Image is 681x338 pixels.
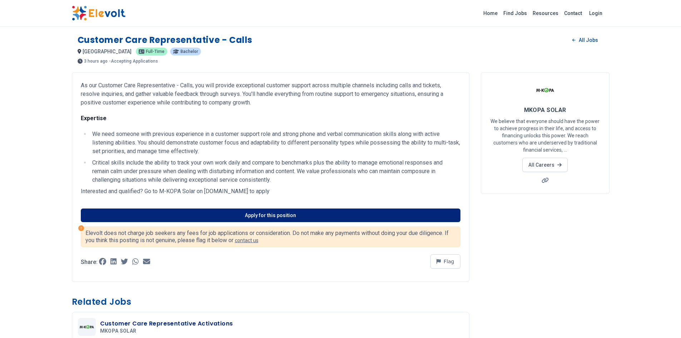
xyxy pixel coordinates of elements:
span: [GEOGRAPHIC_DATA] [83,49,132,54]
h3: Customer Care Representative Activations [100,319,233,328]
span: MKOPA SOLAR [100,328,137,334]
a: contact us [235,237,258,243]
span: Full-time [146,49,164,54]
li: We need someone with previous experience in a customer support role and strong phone and verbal c... [90,130,460,156]
img: Elevolt [72,6,125,21]
img: MKOPA SOLAR [80,325,94,329]
a: Home [480,8,500,19]
p: Elevolt does not charge job seekers any fees for job applications or consideration. Do not make a... [85,230,456,244]
a: All Careers [522,158,568,172]
p: Share: [81,259,98,265]
span: 3 hours ago [84,59,108,63]
a: Resources [530,8,561,19]
strong: Expertise [81,115,107,122]
p: - Accepting Applications [109,59,158,63]
a: Find Jobs [500,8,530,19]
button: Flag [430,254,460,269]
p: We believe that everyone should have the power to achieve progress in their life, and access to f... [490,118,601,153]
iframe: Chat Widget [645,304,681,338]
a: All Jobs [567,35,603,45]
span: Bachelor [181,49,198,54]
a: Contact [561,8,585,19]
h1: Customer Care Representative - Calls [78,34,253,46]
a: Login [585,6,607,20]
span: MKOPA SOLAR [524,107,566,113]
img: MKOPA SOLAR [536,81,554,99]
a: Apply for this position [81,209,460,222]
li: Critical skills include the ability to track your own work daily and compare to benchmarks plus t... [90,158,460,184]
h3: Related Jobs [72,296,469,308]
p: Interested and qualified? Go to M-KOPA Solar on [DOMAIN_NAME] to apply [81,187,460,196]
iframe: Advertisement [481,202,610,303]
p: As our Customer Care Representative - Calls, you will provide exceptional customer support across... [81,81,460,107]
